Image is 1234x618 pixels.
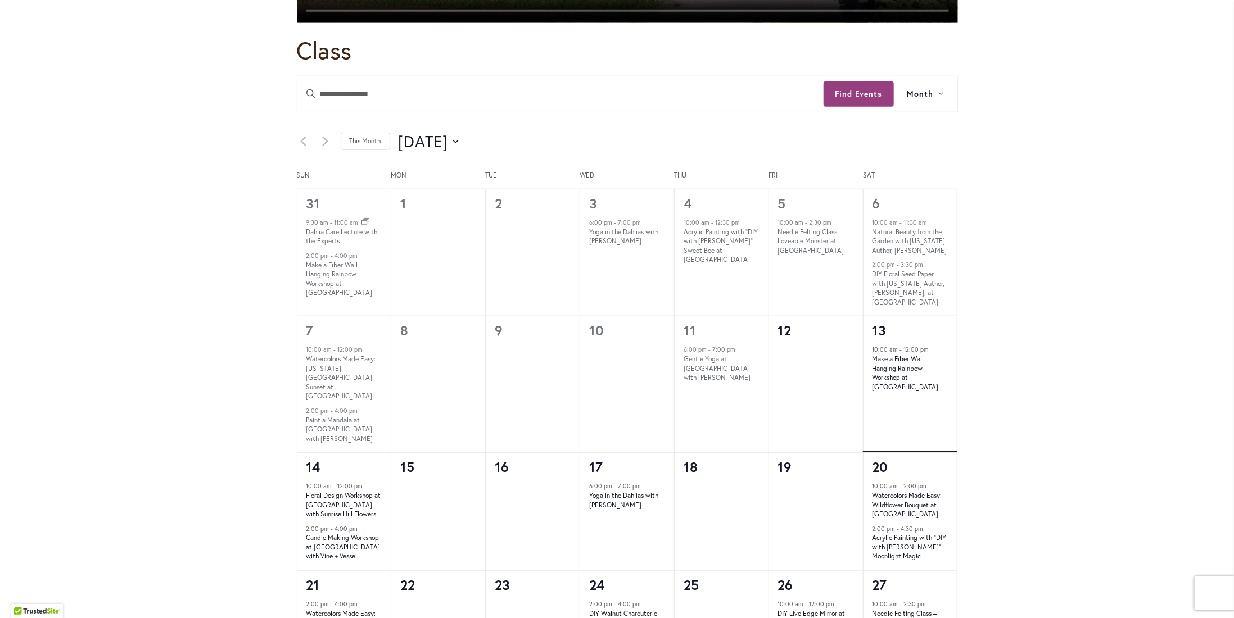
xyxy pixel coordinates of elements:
[306,407,329,415] time: 2:00 pm
[306,525,329,533] time: 2:00 pm
[778,228,844,255] a: Needle Felting Class – Loveable Monster at [GEOGRAPHIC_DATA]
[589,194,597,212] a: 3
[306,321,314,339] a: 7
[873,355,939,392] a: Make a Fiber Wall Hanging Rainbow Workshop at [GEOGRAPHIC_DATA]
[589,219,612,226] time: 6:00 pm
[391,171,485,189] div: Monday
[495,576,510,594] time: 23
[589,228,658,246] a: Yoga in the Dahlias with [PERSON_NAME]
[485,171,580,180] span: Tue
[614,219,616,226] span: -
[897,525,899,533] span: -
[589,576,604,594] a: 24
[769,171,863,189] div: Friday
[806,219,808,226] span: -
[297,135,310,148] a: Previous month
[306,346,332,354] time: 10:00 am
[778,600,804,608] time: 10:00 am
[400,194,406,212] time: 1
[684,458,698,476] time: 18
[306,252,329,260] time: 2:00 pm
[901,261,924,269] time: 3:30 pm
[495,321,503,339] time: 9
[900,600,902,608] span: -
[810,600,835,608] time: 12:00 pm
[335,219,359,226] time: 11:00 am
[580,171,674,180] span: Wed
[712,346,735,354] time: 7:00 pm
[904,346,929,354] time: 12:00 pm
[618,483,641,490] time: 7:00 pm
[900,346,902,354] span: -
[684,228,758,265] a: Acrylic Painting with “DIY with [PERSON_NAME]” – Sweet Bee at [GEOGRAPHIC_DATA]
[297,171,391,180] span: Sun
[334,483,336,490] span: -
[614,600,616,608] span: -
[684,219,709,226] time: 10:00 am
[900,483,902,490] span: -
[684,194,691,212] a: 4
[580,171,674,189] div: Wednesday
[778,458,792,476] time: 19
[907,88,934,101] span: Month
[306,491,381,519] a: Floral Design Workshop at [GEOGRAPHIC_DATA] with Sunrise Hill Flowers
[335,252,358,260] time: 4:00 pm
[589,483,612,490] time: 6:00 pm
[331,407,333,415] span: -
[894,76,957,112] button: Month
[863,171,957,180] span: Sat
[684,346,707,354] time: 6:00 pm
[331,600,333,608] span: -
[806,600,808,608] span: -
[618,219,641,226] time: 7:00 pm
[873,525,896,533] time: 2:00 pm
[331,252,333,260] span: -
[335,407,358,415] time: 4:00 pm
[589,321,604,339] time: 10
[778,194,786,212] a: 5
[306,600,329,608] time: 2:00 pm
[873,491,942,519] a: Watercolors Made Easy: Wildflower Bouquet at [GEOGRAPHIC_DATA]
[778,321,792,339] time: 12
[897,261,899,269] span: -
[306,228,378,246] a: Dahlia Care Lecture with the Experts
[400,576,415,594] time: 22
[778,219,804,226] time: 10:00 am
[8,578,40,610] iframe: Launch Accessibility Center
[873,533,947,561] a: Acrylic Painting with “DIY with [PERSON_NAME]” – Moonlight Magic
[341,133,390,150] a: Click to select the current month
[674,171,769,189] div: Thursday
[306,219,329,226] time: 9:30 am
[901,525,924,533] time: 4:30 pm
[873,600,898,608] time: 10:00 am
[589,458,603,476] a: 17
[904,600,926,608] time: 2:30 pm
[338,346,363,354] time: 12:00 pm
[873,321,887,339] a: 13
[904,219,928,226] time: 11:30 am
[334,346,336,354] span: -
[873,194,880,212] a: 6
[391,171,485,180] span: Mon
[338,483,363,490] time: 12:00 pm
[399,130,459,153] button: Click to toggle datepicker
[306,355,376,401] a: Watercolors Made Easy: [US_STATE][GEOGRAPHIC_DATA] Sunset at [GEOGRAPHIC_DATA]
[306,483,332,490] time: 10:00 am
[495,194,502,212] time: 2
[495,458,509,476] time: 16
[873,346,898,354] time: 10:00 am
[863,171,957,189] div: Saturday
[297,76,824,112] input: Enter Keyword. Search for events by Keyword.
[485,171,580,189] div: Tuesday
[873,576,887,594] a: 27
[306,194,320,212] a: 31
[399,130,449,153] span: [DATE]
[618,600,641,608] time: 4:00 pm
[769,171,863,180] span: Fri
[873,458,888,476] a: 20
[824,81,894,107] button: Find Events
[306,458,320,476] a: 14
[589,491,658,510] a: Yoga in the Dahlias with [PERSON_NAME]
[614,483,616,490] span: -
[306,533,381,561] a: Candle Making Workshop at [GEOGRAPHIC_DATA] with Vine + Vessel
